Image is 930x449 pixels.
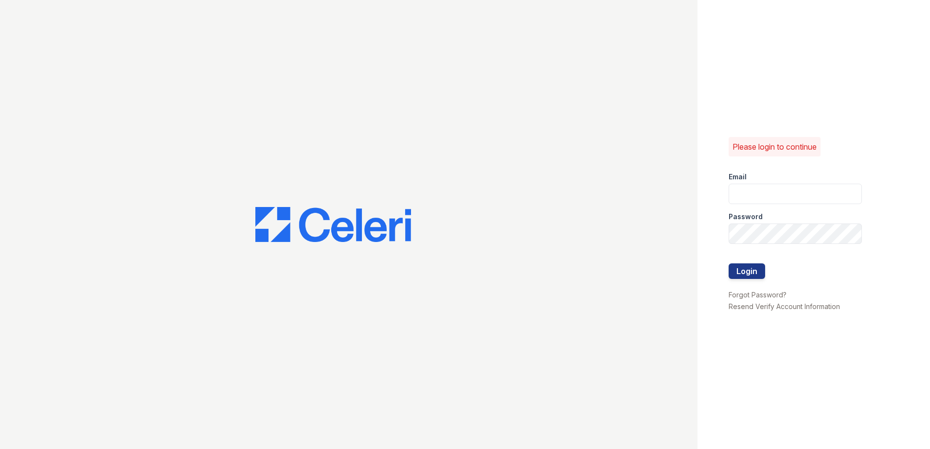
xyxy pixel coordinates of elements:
label: Email [729,172,747,182]
label: Password [729,212,763,222]
p: Please login to continue [733,141,817,153]
img: CE_Logo_Blue-a8612792a0a2168367f1c8372b55b34899dd931a85d93a1a3d3e32e68fde9ad4.png [255,207,411,242]
a: Resend Verify Account Information [729,302,840,311]
button: Login [729,263,765,279]
a: Forgot Password? [729,291,787,299]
